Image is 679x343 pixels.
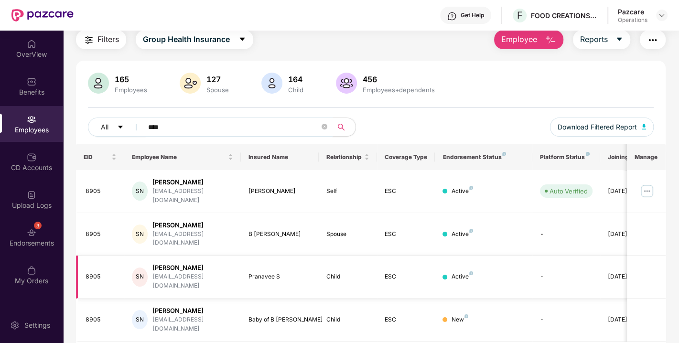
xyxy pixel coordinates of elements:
span: caret-down [615,35,623,44]
span: caret-down [238,35,246,44]
th: Employee Name [124,144,241,170]
th: Manage [627,144,666,170]
span: Download Filtered Report [558,122,637,132]
div: Child [286,86,305,94]
div: Get Help [461,11,484,19]
div: Baby of B [PERSON_NAME] [248,315,311,324]
span: All [101,122,108,132]
div: Child [326,315,369,324]
span: Employee Name [132,153,226,161]
div: Active [451,272,473,281]
button: Download Filtered Report [550,118,654,137]
img: svg+xml;base64,PHN2ZyB4bWxucz0iaHR0cDovL3d3dy53My5vcmcvMjAwMC9zdmciIHhtbG5zOnhsaW5rPSJodHRwOi8vd3... [545,34,556,46]
img: svg+xml;base64,PHN2ZyBpZD0iRW1wbG95ZWVzIiB4bWxucz0iaHR0cDovL3d3dy53My5vcmcvMjAwMC9zdmciIHdpZHRoPS... [27,115,36,124]
th: EID [76,144,125,170]
img: svg+xml;base64,PHN2ZyBpZD0iRHJvcGRvd24tMzJ4MzIiIHhtbG5zPSJodHRwOi8vd3d3LnczLm9yZy8yMDAwL3N2ZyIgd2... [658,11,666,19]
div: [DATE] [608,272,651,281]
th: Joining Date [600,144,658,170]
div: 3 [34,222,42,229]
img: svg+xml;base64,PHN2ZyB4bWxucz0iaHR0cDovL3d3dy53My5vcmcvMjAwMC9zdmciIHdpZHRoPSIyNCIgaGVpZ2h0PSIyNC... [647,34,658,46]
div: Employees [113,86,149,94]
div: [PERSON_NAME] [152,178,233,187]
img: svg+xml;base64,PHN2ZyB4bWxucz0iaHR0cDovL3d3dy53My5vcmcvMjAwMC9zdmciIHdpZHRoPSIyNCIgaGVpZ2h0PSIyNC... [83,34,95,46]
img: svg+xml;base64,PHN2ZyB4bWxucz0iaHR0cDovL3d3dy53My5vcmcvMjAwMC9zdmciIHhtbG5zOnhsaW5rPSJodHRwOi8vd3... [261,73,282,94]
div: Active [451,187,473,196]
img: svg+xml;base64,PHN2ZyBpZD0iSG9tZSIgeG1sbnM9Imh0dHA6Ly93d3cudzMub3JnLzIwMDAvc3ZnIiB3aWR0aD0iMjAiIG... [27,39,36,49]
div: 456 [361,75,437,84]
img: svg+xml;base64,PHN2ZyBpZD0iSGVscC0zMngzMiIgeG1sbnM9Imh0dHA6Ly93d3cudzMub3JnLzIwMDAvc3ZnIiB3aWR0aD... [447,11,457,21]
div: [PERSON_NAME] [152,263,233,272]
button: Reportscaret-down [573,30,630,49]
span: Relationship [326,153,362,161]
div: [EMAIL_ADDRESS][DOMAIN_NAME] [152,272,233,290]
img: svg+xml;base64,PHN2ZyBpZD0iRW5kb3JzZW1lbnRzIiB4bWxucz0iaHR0cDovL3d3dy53My5vcmcvMjAwMC9zdmciIHdpZH... [27,228,36,237]
span: close-circle [322,123,327,132]
div: [EMAIL_ADDRESS][DOMAIN_NAME] [152,315,233,333]
img: svg+xml;base64,PHN2ZyB4bWxucz0iaHR0cDovL3d3dy53My5vcmcvMjAwMC9zdmciIHdpZHRoPSI4IiBoZWlnaHQ9IjgiIH... [469,271,473,275]
th: Relationship [319,144,377,170]
th: Insured Name [241,144,319,170]
img: svg+xml;base64,PHN2ZyB4bWxucz0iaHR0cDovL3d3dy53My5vcmcvMjAwMC9zdmciIHdpZHRoPSI4IiBoZWlnaHQ9IjgiIH... [469,229,473,233]
div: Spouse [205,86,231,94]
img: svg+xml;base64,PHN2ZyBpZD0iQmVuZWZpdHMiIHhtbG5zPSJodHRwOi8vd3d3LnczLm9yZy8yMDAwL3N2ZyIgd2lkdGg9Ij... [27,77,36,86]
div: [PERSON_NAME] [152,221,233,230]
img: svg+xml;base64,PHN2ZyBpZD0iU2V0dGluZy0yMHgyMCIgeG1sbnM9Imh0dHA6Ly93d3cudzMub3JnLzIwMDAvc3ZnIiB3aW... [10,321,20,330]
div: 165 [113,75,149,84]
img: svg+xml;base64,PHN2ZyBpZD0iTXlfT3JkZXJzIiBkYXRhLW5hbWU9Ik15IE9yZGVycyIgeG1sbnM9Imh0dHA6Ly93d3cudz... [27,266,36,275]
div: [DATE] [608,187,651,196]
img: svg+xml;base64,PHN2ZyB4bWxucz0iaHR0cDovL3d3dy53My5vcmcvMjAwMC9zdmciIHdpZHRoPSI4IiBoZWlnaHQ9IjgiIH... [469,186,473,190]
img: svg+xml;base64,PHN2ZyB4bWxucz0iaHR0cDovL3d3dy53My5vcmcvMjAwMC9zdmciIHdpZHRoPSI4IiBoZWlnaHQ9IjgiIH... [464,314,468,318]
div: 8905 [86,230,117,239]
div: [EMAIL_ADDRESS][DOMAIN_NAME] [152,230,233,248]
img: svg+xml;base64,PHN2ZyB4bWxucz0iaHR0cDovL3d3dy53My5vcmcvMjAwMC9zdmciIHhtbG5zOnhsaW5rPSJodHRwOi8vd3... [180,73,201,94]
div: [DATE] [608,230,651,239]
img: svg+xml;base64,PHN2ZyBpZD0iQ0RfQWNjb3VudHMiIGRhdGEtbmFtZT0iQ0QgQWNjb3VudHMiIHhtbG5zPSJodHRwOi8vd3... [27,152,36,162]
button: Group Health Insurancecaret-down [136,30,253,49]
span: caret-down [117,124,124,131]
span: search [332,123,351,131]
div: [EMAIL_ADDRESS][DOMAIN_NAME] [152,187,233,205]
img: svg+xml;base64,PHN2ZyB4bWxucz0iaHR0cDovL3d3dy53My5vcmcvMjAwMC9zdmciIHhtbG5zOnhsaW5rPSJodHRwOi8vd3... [642,124,647,129]
div: 127 [205,75,231,84]
img: svg+xml;base64,PHN2ZyB4bWxucz0iaHR0cDovL3d3dy53My5vcmcvMjAwMC9zdmciIHhtbG5zOnhsaW5rPSJodHRwOi8vd3... [336,73,357,94]
button: search [332,118,356,137]
td: - [532,299,600,342]
div: Spouse [326,230,369,239]
div: Pazcare [618,7,647,16]
div: B [PERSON_NAME] [248,230,311,239]
img: New Pazcare Logo [11,9,74,21]
div: Child [326,272,369,281]
div: Pranavee S [248,272,311,281]
div: Endorsement Status [442,153,524,161]
img: manageButton [639,183,655,199]
div: Operations [618,16,647,24]
button: Allcaret-down [88,118,146,137]
div: Active [451,230,473,239]
div: 8905 [86,187,117,196]
div: ESC [385,230,428,239]
span: Employee [501,33,537,45]
span: close-circle [322,124,327,129]
div: SN [132,225,148,244]
div: 8905 [86,315,117,324]
div: SN [132,182,148,201]
div: SN [132,268,148,287]
div: [DATE] [608,315,651,324]
td: - [532,213,600,256]
div: Employees+dependents [361,86,437,94]
div: Platform Status [540,153,593,161]
span: F [517,10,523,21]
div: ESC [385,272,428,281]
div: Self [326,187,369,196]
td: - [532,256,600,299]
img: svg+xml;base64,PHN2ZyB4bWxucz0iaHR0cDovL3d3dy53My5vcmcvMjAwMC9zdmciIHdpZHRoPSI4IiBoZWlnaHQ9IjgiIH... [502,152,506,156]
div: FOOD CREATIONS PRIVATE LIMITED, [531,11,598,20]
div: 8905 [86,272,117,281]
th: Coverage Type [377,144,435,170]
div: 164 [286,75,305,84]
img: svg+xml;base64,PHN2ZyB4bWxucz0iaHR0cDovL3d3dy53My5vcmcvMjAwMC9zdmciIHhtbG5zOnhsaW5rPSJodHRwOi8vd3... [88,73,109,94]
img: svg+xml;base64,PHN2ZyBpZD0iVXBsb2FkX0xvZ3MiIGRhdGEtbmFtZT0iVXBsb2FkIExvZ3MiIHhtbG5zPSJodHRwOi8vd3... [27,190,36,200]
span: EID [84,153,110,161]
div: ESC [385,315,428,324]
button: Filters [76,30,126,49]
